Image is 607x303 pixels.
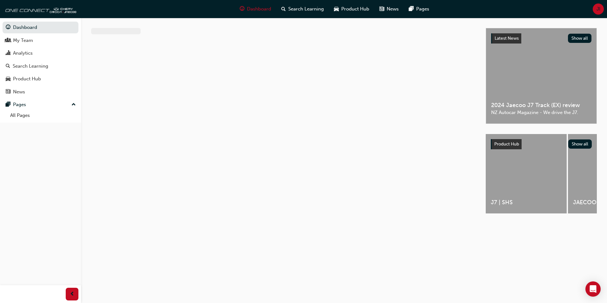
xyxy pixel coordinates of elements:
div: Product Hub [13,75,41,83]
span: news-icon [379,5,384,13]
button: DashboardMy TeamAnalyticsSearch LearningProduct HubNews [3,20,78,99]
a: pages-iconPages [404,3,434,16]
button: JI [593,3,604,15]
span: Dashboard [247,5,271,13]
div: Search Learning [13,63,48,70]
span: NZ Autocar Magazine - We drive the J7. [491,109,591,116]
span: Pages [416,5,429,13]
a: car-iconProduct Hub [329,3,374,16]
span: pages-icon [6,102,10,108]
span: J7 | SHS [491,199,562,206]
span: news-icon [6,89,10,95]
a: All Pages [8,111,78,120]
a: News [3,86,78,98]
span: pages-icon [409,5,414,13]
a: Product Hub [3,73,78,85]
a: Analytics [3,47,78,59]
span: Latest News [495,36,519,41]
span: car-icon [6,76,10,82]
span: up-icon [71,101,76,109]
span: Product Hub [494,141,519,147]
a: Latest NewsShow all [491,33,591,44]
button: Show all [568,139,592,149]
span: car-icon [334,5,339,13]
img: oneconnect [3,3,76,15]
div: Analytics [13,50,33,57]
span: guage-icon [6,25,10,30]
div: Open Intercom Messenger [585,281,601,297]
div: My Team [13,37,33,44]
a: search-iconSearch Learning [276,3,329,16]
span: News [387,5,399,13]
span: Product Hub [341,5,369,13]
span: JI [597,5,600,13]
span: prev-icon [70,290,75,298]
span: Search Learning [288,5,324,13]
a: J7 | SHS [486,134,567,213]
span: people-icon [6,38,10,44]
a: Search Learning [3,60,78,72]
span: search-icon [6,64,10,69]
a: guage-iconDashboard [235,3,276,16]
div: News [13,88,25,96]
span: 2024 Jaecoo J7 Track (EX) review [491,102,591,109]
div: Pages [13,101,26,108]
a: news-iconNews [374,3,404,16]
span: search-icon [281,5,286,13]
span: guage-icon [240,5,244,13]
a: My Team [3,35,78,46]
a: Product HubShow all [491,139,592,149]
a: Latest NewsShow all2024 Jaecoo J7 Track (EX) reviewNZ Autocar Magazine - We drive the J7. [486,28,597,124]
span: chart-icon [6,50,10,56]
button: Pages [3,99,78,111]
button: Show all [568,34,592,43]
a: Dashboard [3,22,78,33]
